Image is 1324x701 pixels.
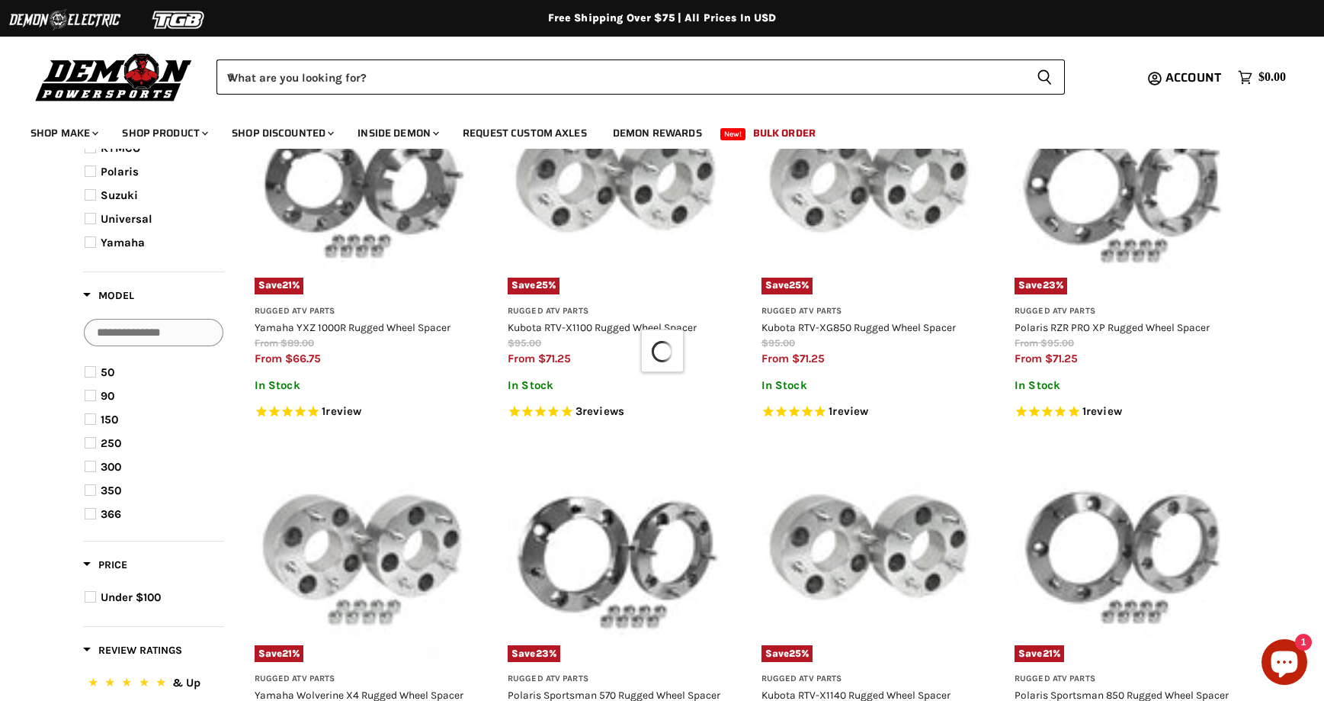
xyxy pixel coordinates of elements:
span: $71.25 [1045,352,1078,365]
span: 3 reviews [575,404,624,418]
span: Save % [508,278,559,294]
span: review [832,404,868,418]
a: Account [1159,71,1230,85]
input: Search Options [84,319,223,346]
a: Polaris RZR PRO XP Rugged Wheel Spacer [1015,321,1210,333]
a: Kubota RTV-X1100 Rugged Wheel SpacerSave25% [508,79,723,295]
p: In Stock [1015,379,1230,392]
span: Rated 4.7 out of 5 stars 3 reviews [508,404,723,420]
h3: Rugged ATV Parts [255,306,470,317]
h3: Rugged ATV Parts [508,306,723,317]
span: New! [720,128,746,140]
span: Polaris [101,165,139,178]
h3: Rugged ATV Parts [1015,306,1230,317]
span: 25 [536,279,548,291]
img: Demon Powersports [30,50,197,104]
span: 1 reviews [322,404,361,418]
img: Kubota RTV-X1100 Rugged Wheel Spacer [508,79,723,295]
span: Save % [1015,645,1064,662]
div: Free Shipping Over $75 | All Prices In USD [53,11,1272,25]
span: $66.75 [285,352,321,365]
p: In Stock [761,379,977,392]
span: Yamaha [101,236,145,249]
inbox-online-store-chat: Shopify online store chat [1257,639,1312,689]
a: Polaris Sportsman 570 Rugged Wheel SpacerSave23% [508,447,723,663]
button: Filter by Review Ratings [83,643,182,662]
img: Polaris Sportsman 850 Rugged Wheel Spacer [1015,447,1230,663]
img: Yamaha Wolverine X4 Rugged Wheel Spacer [255,447,470,663]
img: Kubota RTV-X1140 Rugged Wheel Spacer [761,447,977,663]
span: 366 [101,507,121,521]
a: Shop Product [111,117,217,149]
a: Yamaha Wolverine X4 Rugged Wheel Spacer [255,689,463,701]
span: $71.25 [538,352,571,365]
span: from [255,337,278,349]
button: Search [1024,59,1065,95]
span: & Up [172,676,200,690]
span: from [508,352,535,365]
span: $95.00 [1040,337,1074,349]
h3: Rugged ATV Parts [761,674,977,685]
a: Yamaha Wolverine X4 Rugged Wheel SpacerSave21% [255,447,470,663]
span: 21 [282,279,292,291]
span: 25 [789,279,801,291]
span: Save % [761,278,813,294]
span: 150 [101,413,118,426]
span: Model [83,289,134,302]
h3: Rugged ATV Parts [255,674,470,685]
span: review [325,404,361,418]
a: Kubota RTV-X1100 Rugged Wheel Spacer [508,321,697,333]
a: Polaris Sportsman 570 Rugged Wheel Spacer [508,689,720,701]
input: When autocomplete results are available use up and down arrows to review and enter to select [216,59,1024,95]
span: Review Ratings [83,644,182,657]
p: In Stock [508,379,723,392]
a: $0.00 [1230,66,1294,88]
span: $95.00 [508,337,541,349]
span: 1 reviews [1082,404,1122,418]
a: Polaris RZR PRO XP Rugged Wheel SpacerSave23% [1015,79,1230,295]
span: Under $100 [101,590,161,604]
span: review [1086,404,1122,418]
h3: Rugged ATV Parts [508,674,723,685]
span: 25 [789,648,801,659]
span: from [1015,352,1042,365]
span: $0.00 [1258,70,1286,85]
span: 350 [101,484,121,497]
img: Demon Electric Logo 2 [8,5,122,34]
img: TGB Logo 2 [122,5,236,34]
span: $89.00 [281,337,314,349]
a: Kubota RTV-X1140 Rugged Wheel SpacerSave25% [761,447,977,663]
span: 23 [536,648,549,659]
span: $95.00 [761,337,795,349]
span: Save % [761,645,813,662]
span: Account [1165,68,1221,87]
button: Filter by Model [83,288,134,307]
button: Filter by Price [83,558,127,577]
span: 90 [101,389,114,403]
a: Yamaha YXZ 1000R Rugged Wheel SpacerSave21% [255,79,470,295]
h3: Rugged ATV Parts [1015,674,1230,685]
span: from [761,352,789,365]
img: Yamaha YXZ 1000R Rugged Wheel Spacer [255,79,470,295]
span: Universal [101,212,152,226]
img: Polaris Sportsman 570 Rugged Wheel Spacer [508,447,723,663]
p: In Stock [255,379,470,392]
a: Kubota RTV-X1140 Rugged Wheel Spacer [761,689,951,701]
a: Demon Rewards [601,117,713,149]
span: Rated 5.0 out of 5 stars 1 reviews [761,404,977,420]
span: 1 reviews [829,404,868,418]
a: Shop Discounted [220,117,343,149]
span: from [1015,337,1038,349]
h3: Rugged ATV Parts [761,306,977,317]
span: 250 [101,436,121,450]
a: Yamaha YXZ 1000R Rugged Wheel Spacer [255,321,450,333]
a: Polaris Sportsman 850 Rugged Wheel Spacer [1015,689,1229,701]
span: 21 [282,648,292,659]
img: Polaris RZR PRO XP Rugged Wheel Spacer [1015,79,1230,295]
span: Save % [1015,278,1067,294]
span: 50 [101,365,114,379]
a: Inside Demon [346,117,448,149]
button: 5 Stars. [85,674,223,696]
form: Product [216,59,1065,95]
span: Save % [255,645,304,662]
